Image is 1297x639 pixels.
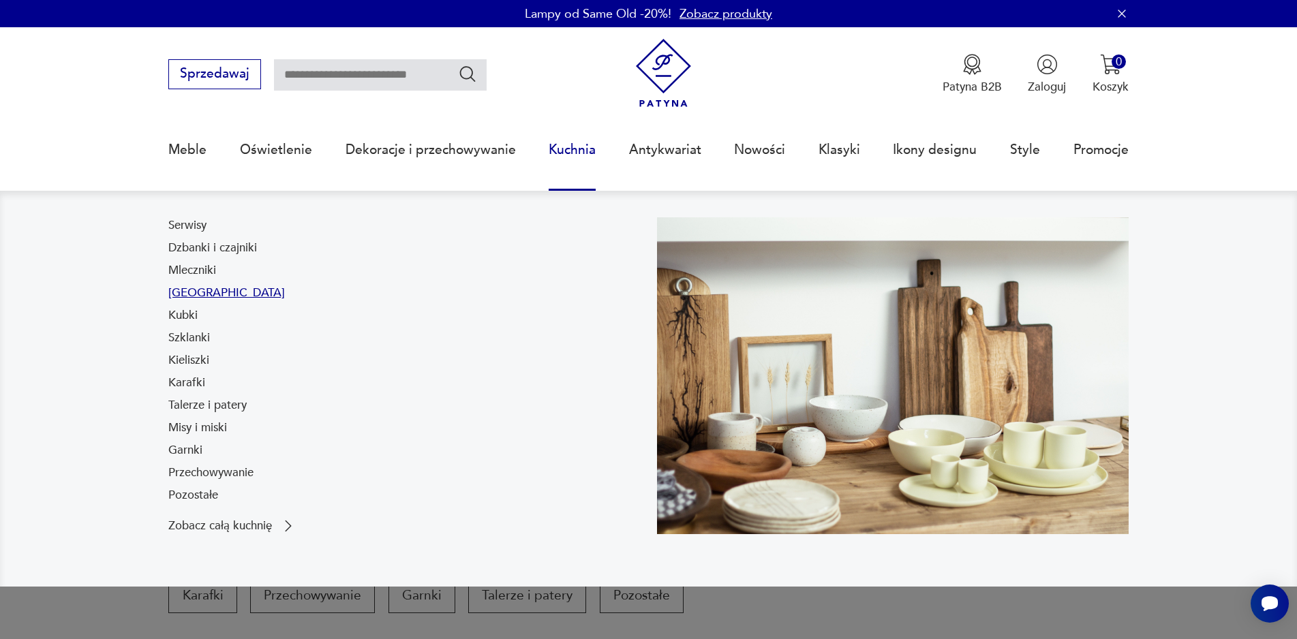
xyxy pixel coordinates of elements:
[657,217,1129,534] img: b2f6bfe4a34d2e674d92badc23dc4074.jpg
[168,119,207,181] a: Meble
[1010,119,1040,181] a: Style
[1093,79,1129,95] p: Koszyk
[168,442,202,458] a: Garnki
[893,119,977,181] a: Ikony designu
[943,54,1002,95] button: Patyna B2B
[168,487,218,503] a: Pozostałe
[346,119,516,181] a: Dekoracje i przechowywanie
[168,520,272,531] p: Zobacz całą kuchnię
[168,352,209,369] a: Kieliszki
[168,397,247,414] a: Talerze i patery
[168,217,207,234] a: Serwisy
[168,262,216,279] a: Mleczniki
[168,307,198,324] a: Kubki
[1112,54,1126,69] div: 0
[168,465,254,481] a: Przechowywanie
[1073,119,1129,181] a: Promocje
[1028,54,1066,95] button: Zaloguj
[962,54,983,75] img: Ikona medalu
[240,119,312,181] a: Oświetlenie
[1037,54,1058,75] img: Ikonka użytkownika
[168,375,205,391] a: Karafki
[168,330,210,346] a: Szklanki
[168,420,227,436] a: Misy i miski
[168,518,296,534] a: Zobacz całą kuchnię
[168,69,260,80] a: Sprzedawaj
[629,39,698,108] img: Patyna - sklep z meblami i dekoracjami vintage
[943,79,1002,95] p: Patyna B2B
[1028,79,1066,95] p: Zaloguj
[1093,54,1129,95] button: 0Koszyk
[549,119,596,181] a: Kuchnia
[629,119,701,181] a: Antykwariat
[168,59,260,89] button: Sprzedawaj
[1100,54,1121,75] img: Ikona koszyka
[168,240,257,256] a: Dzbanki i czajniki
[734,119,785,181] a: Nowości
[168,285,285,301] a: [GEOGRAPHIC_DATA]
[1251,585,1289,623] iframe: Smartsupp widget button
[458,64,478,84] button: Szukaj
[943,54,1002,95] a: Ikona medaluPatyna B2B
[819,119,860,181] a: Klasyki
[525,5,671,22] p: Lampy od Same Old -20%!
[680,5,772,22] a: Zobacz produkty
